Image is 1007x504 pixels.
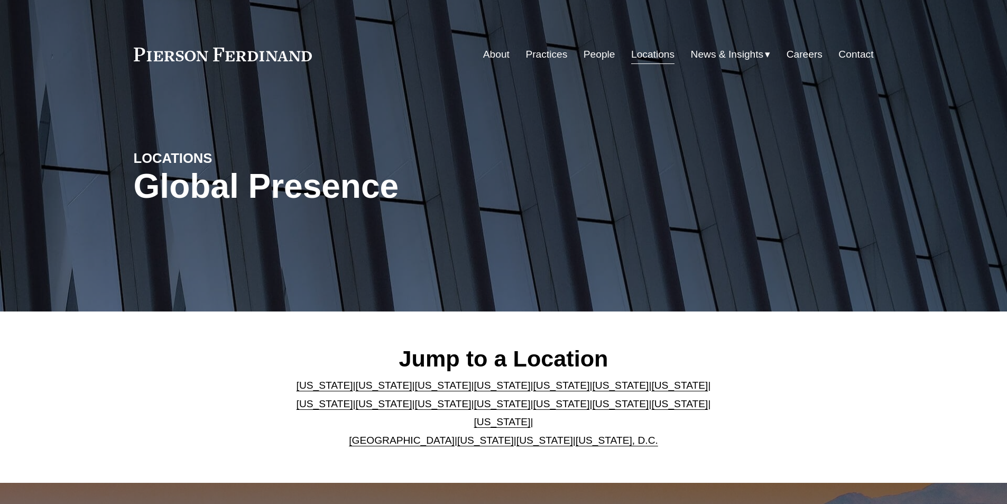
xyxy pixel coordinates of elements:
a: Locations [631,44,675,65]
a: [US_STATE] [651,398,708,409]
a: About [483,44,510,65]
a: [US_STATE] [651,380,708,391]
a: [US_STATE] [474,416,531,427]
h1: Global Presence [134,167,627,206]
a: [US_STATE] [474,380,531,391]
a: [US_STATE] [415,398,472,409]
a: [GEOGRAPHIC_DATA] [349,435,455,446]
a: [US_STATE] [592,398,649,409]
a: [US_STATE] [356,398,412,409]
h4: LOCATIONS [134,150,319,167]
a: [US_STATE] [592,380,649,391]
a: Contact [838,44,873,65]
a: People [584,44,615,65]
a: [US_STATE] [457,435,514,446]
a: Practices [525,44,567,65]
a: [US_STATE] [415,380,472,391]
span: News & Insights [691,45,764,64]
a: [US_STATE] [533,380,589,391]
a: [US_STATE] [533,398,589,409]
a: [US_STATE] [474,398,531,409]
p: | | | | | | | | | | | | | | | | | | [288,377,719,450]
a: [US_STATE] [297,380,353,391]
a: [US_STATE] [516,435,573,446]
a: folder dropdown [691,44,771,65]
a: [US_STATE], D.C. [576,435,658,446]
h2: Jump to a Location [288,345,719,372]
a: [US_STATE] [356,380,412,391]
a: [US_STATE] [297,398,353,409]
a: Careers [787,44,823,65]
